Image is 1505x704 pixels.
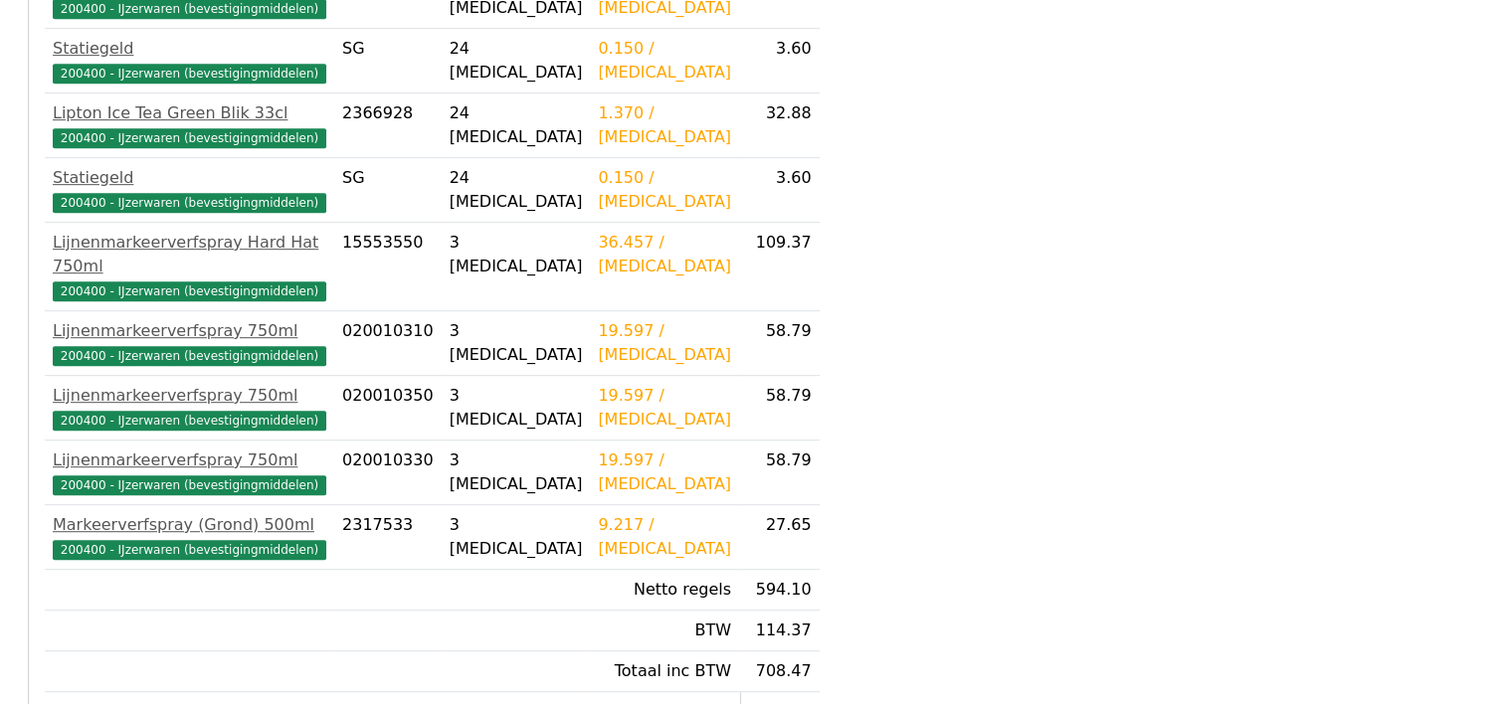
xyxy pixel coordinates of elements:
[450,166,583,214] div: 24 [MEDICAL_DATA]
[53,166,326,190] div: Statiegeld
[53,166,326,214] a: Statiegeld200400 - IJzerwaren (bevestigingmiddelen)
[739,223,820,311] td: 109.37
[739,611,820,651] td: 114.37
[739,376,820,440] td: 58.79
[53,101,326,125] div: Lipton Ice Tea Green Blik 33cl
[53,411,326,431] span: 200400 - IJzerwaren (bevestigingmiddelen)
[53,513,326,537] div: Markeerverfspray (Grond) 500ml
[334,440,442,505] td: 020010330
[53,319,326,367] a: Lijnenmarkeerverfspray 750ml200400 - IJzerwaren (bevestigingmiddelen)
[53,101,326,149] a: Lipton Ice Tea Green Blik 33cl200400 - IJzerwaren (bevestigingmiddelen)
[334,376,442,440] td: 020010350
[334,311,442,376] td: 020010310
[598,384,731,432] div: 19.597 / [MEDICAL_DATA]
[53,37,326,61] div: Statiegeld
[450,384,583,432] div: 3 [MEDICAL_DATA]
[334,158,442,223] td: SG
[334,93,442,158] td: 2366928
[739,29,820,93] td: 3.60
[450,513,583,561] div: 3 [MEDICAL_DATA]
[53,37,326,85] a: Statiegeld200400 - IJzerwaren (bevestigingmiddelen)
[53,448,326,496] a: Lijnenmarkeerverfspray 750ml200400 - IJzerwaren (bevestigingmiddelen)
[739,651,820,692] td: 708.47
[598,37,731,85] div: 0.150 / [MEDICAL_DATA]
[739,505,820,570] td: 27.65
[590,611,739,651] td: BTW
[739,570,820,611] td: 594.10
[450,101,583,149] div: 24 [MEDICAL_DATA]
[590,651,739,692] td: Totaal inc BTW
[450,37,583,85] div: 24 [MEDICAL_DATA]
[450,231,583,278] div: 3 [MEDICAL_DATA]
[53,319,326,343] div: Lijnenmarkeerverfspray 750ml
[53,128,326,148] span: 200400 - IJzerwaren (bevestigingmiddelen)
[598,513,731,561] div: 9.217 / [MEDICAL_DATA]
[598,101,731,149] div: 1.370 / [MEDICAL_DATA]
[53,231,326,278] div: Lijnenmarkeerverfspray Hard Hat 750ml
[53,384,326,432] a: Lijnenmarkeerverfspray 750ml200400 - IJzerwaren (bevestigingmiddelen)
[53,448,326,472] div: Lijnenmarkeerverfspray 750ml
[739,93,820,158] td: 32.88
[598,231,731,278] div: 36.457 / [MEDICAL_DATA]
[590,570,739,611] td: Netto regels
[53,193,326,213] span: 200400 - IJzerwaren (bevestigingmiddelen)
[334,29,442,93] td: SG
[53,475,326,495] span: 200400 - IJzerwaren (bevestigingmiddelen)
[53,540,326,560] span: 200400 - IJzerwaren (bevestigingmiddelen)
[598,448,731,496] div: 19.597 / [MEDICAL_DATA]
[334,223,442,311] td: 15553550
[53,513,326,561] a: Markeerverfspray (Grond) 500ml200400 - IJzerwaren (bevestigingmiddelen)
[450,319,583,367] div: 3 [MEDICAL_DATA]
[450,448,583,496] div: 3 [MEDICAL_DATA]
[598,319,731,367] div: 19.597 / [MEDICAL_DATA]
[53,346,326,366] span: 200400 - IJzerwaren (bevestigingmiddelen)
[53,64,326,84] span: 200400 - IJzerwaren (bevestigingmiddelen)
[53,281,326,301] span: 200400 - IJzerwaren (bevestigingmiddelen)
[53,231,326,302] a: Lijnenmarkeerverfspray Hard Hat 750ml200400 - IJzerwaren (bevestigingmiddelen)
[739,158,820,223] td: 3.60
[334,505,442,570] td: 2317533
[739,440,820,505] td: 58.79
[739,311,820,376] td: 58.79
[598,166,731,214] div: 0.150 / [MEDICAL_DATA]
[53,384,326,408] div: Lijnenmarkeerverfspray 750ml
